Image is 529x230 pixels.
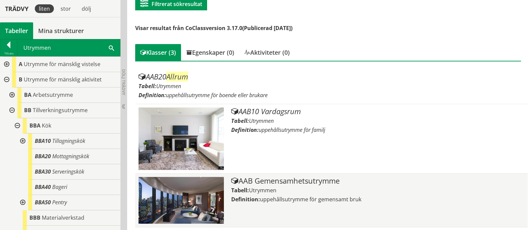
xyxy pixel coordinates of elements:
[24,91,31,98] span: BA
[231,177,524,185] div: AAB Gemensamhetsutrymme
[135,24,242,32] span: Visar resultat från CoClassversion 3.17.0
[231,117,249,125] label: Tabell:
[29,214,40,221] span: BBB
[42,122,51,129] span: Kök
[33,106,88,114] span: Tillverkningsutrymme
[0,51,17,56] div: Tillbaka
[35,153,51,160] span: BBA20
[35,183,51,191] span: BBA40
[231,107,524,116] div: AAB10 Vardagsrum
[139,73,524,81] div: AAB20
[181,44,239,61] div: Egenskaper (0)
[121,69,126,95] span: Dölj trädvy
[249,187,276,194] span: Utrymmen
[139,82,156,90] label: Tabell:
[231,187,249,194] label: Tabell:
[139,91,166,99] label: Definition:
[109,44,114,51] span: Sök i tabellen
[33,22,89,39] a: Mina strukturer
[239,44,295,61] div: Aktiviteter (0)
[57,4,75,13] div: stor
[35,199,51,206] span: BBA50
[17,39,120,56] div: Utrymmen
[52,137,85,145] span: Tillagningskök
[52,168,84,175] span: Serveringskök
[242,24,292,32] span: (Publicerad [DATE])
[52,199,67,206] span: Pentry
[231,126,259,134] label: Definition:
[35,4,54,13] div: liten
[260,196,361,203] span: uppehållsutrymme för gemensamt bruk
[139,177,224,223] img: Tabell
[29,122,40,129] span: BBA
[166,91,268,99] span: uppehållsutrymme för boende eller brukare
[139,107,224,170] img: Tabell
[156,82,181,90] span: Utrymmen
[33,91,73,98] span: Arbetsutrymme
[135,44,181,61] div: Klasser (3)
[52,153,89,160] span: Mottagningskök
[19,76,22,83] span: B
[78,4,95,13] div: dölj
[249,117,274,125] span: Utrymmen
[35,168,51,175] span: BBA30
[1,5,32,12] div: Trädvy
[52,183,67,191] span: Bageri
[24,106,31,114] span: BB
[42,214,84,221] span: Materialverkstad
[19,60,22,68] span: A
[35,137,51,145] span: BBA10
[24,76,102,83] span: Utrymme för mänsklig aktivitet
[24,60,100,68] span: Utrymme för mänsklig vistelse
[259,126,325,134] span: uppehållsutrymme för familj
[231,196,260,203] label: Definition:
[166,71,188,81] span: Allrum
